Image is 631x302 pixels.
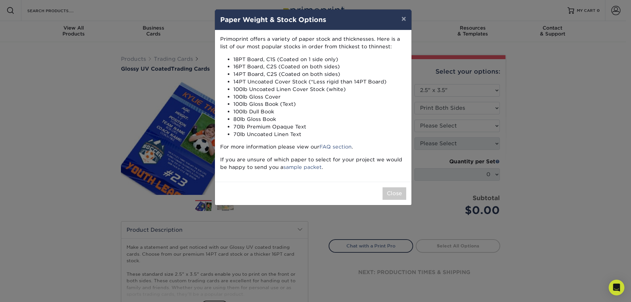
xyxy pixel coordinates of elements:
li: 14PT Uncoated Cover Stock (*Less rigid than 14PT Board) [233,78,406,86]
li: 80lb Gloss Book [233,116,406,123]
button: × [396,10,411,28]
p: Primoprint offers a variety of paper stock and thicknesses. Here is a list of our most popular st... [220,35,406,51]
div: Open Intercom Messenger [609,280,624,295]
li: 70lb Premium Opaque Text [233,123,406,131]
a: FAQ section [319,144,352,150]
button: Close [383,187,406,200]
li: 18PT Board, C1S (Coated on 1 side only) [233,56,406,63]
p: For more information please view our . [220,143,406,151]
li: 70lb Uncoated Linen Text [233,131,406,138]
li: 100lb Uncoated Linen Cover Stock (white) [233,86,406,93]
a: sample packet [283,164,322,170]
li: 16PT Board, C2S (Coated on both sides) [233,63,406,71]
li: 100lb Gloss Cover [233,93,406,101]
li: 14PT Board, C2S (Coated on both sides) [233,71,406,78]
p: If you are unsure of which paper to select for your project we would be happy to send you a . [220,156,406,171]
li: 100lb Gloss Book (Text) [233,101,406,108]
li: 100lb Dull Book [233,108,406,116]
h4: Paper Weight & Stock Options [220,15,406,25]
